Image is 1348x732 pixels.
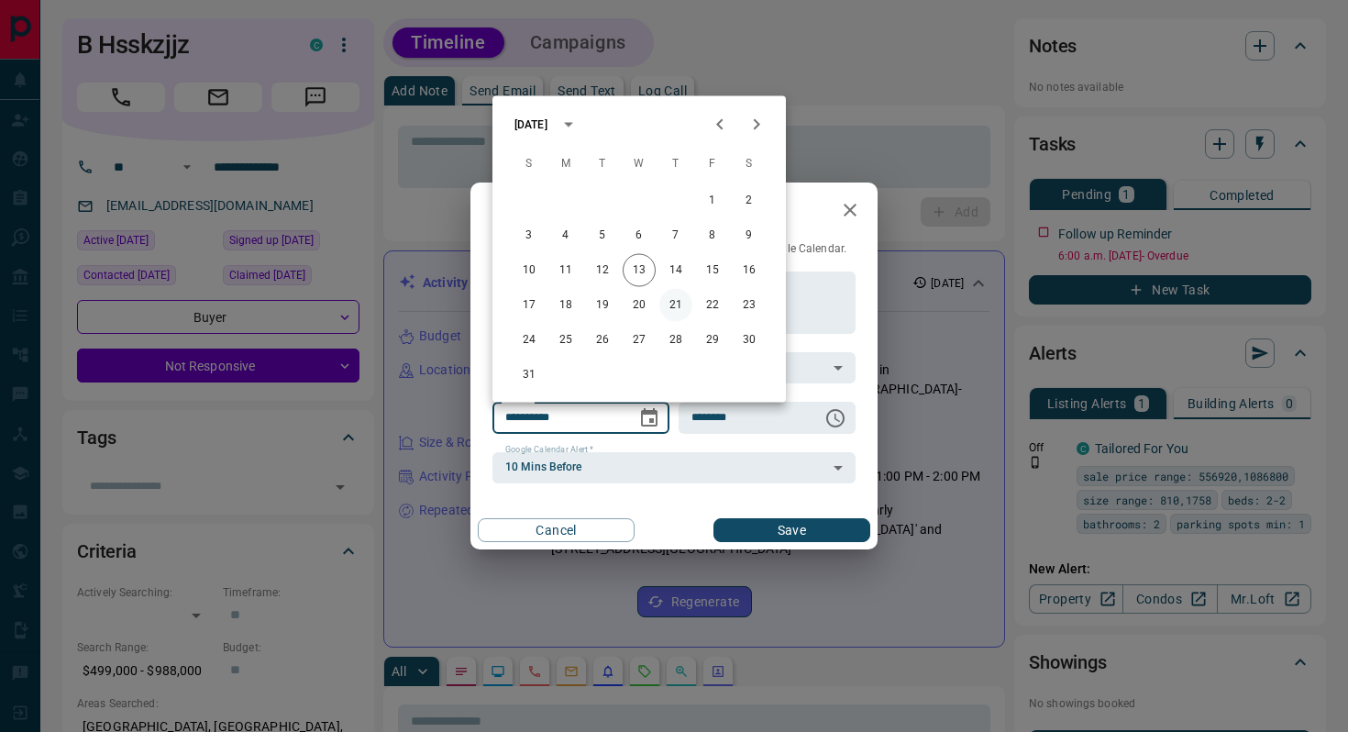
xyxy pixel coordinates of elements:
div: [DATE] [514,116,547,133]
button: 17 [513,289,546,322]
span: Sunday [513,146,546,183]
button: 28 [659,324,692,357]
button: Choose date, selected date is Jul 23, 2025 [631,400,668,437]
button: 3 [513,219,546,252]
button: 30 [733,324,766,357]
button: 9 [733,219,766,252]
h2: Edit Task [470,183,590,241]
button: Next month [738,106,775,143]
button: 1 [696,184,729,217]
button: 18 [549,289,582,322]
button: 21 [659,289,692,322]
button: Choose time, selected time is 6:00 AM [817,400,854,437]
button: 25 [549,324,582,357]
label: Google Calendar Alert [505,444,593,456]
button: 31 [513,359,546,392]
button: 16 [733,254,766,287]
button: 14 [659,254,692,287]
button: 10 [513,254,546,287]
button: 27 [623,324,656,357]
button: 7 [659,219,692,252]
button: 24 [513,324,546,357]
button: 19 [586,289,619,322]
span: Friday [696,146,729,183]
button: 4 [549,219,582,252]
button: 5 [586,219,619,252]
div: 10 Mins Before [492,452,856,483]
button: 12 [586,254,619,287]
button: 23 [733,289,766,322]
button: 13 [623,254,656,287]
button: 22 [696,289,729,322]
button: 20 [623,289,656,322]
span: Saturday [733,146,766,183]
button: Save [713,518,870,542]
button: 15 [696,254,729,287]
button: 26 [586,324,619,357]
span: Monday [549,146,582,183]
span: Thursday [659,146,692,183]
button: calendar view is open, switch to year view [553,109,584,140]
button: 11 [549,254,582,287]
span: Wednesday [623,146,656,183]
button: 8 [696,219,729,252]
button: 29 [696,324,729,357]
button: Cancel [478,518,635,542]
button: Previous month [702,106,738,143]
span: Tuesday [586,146,619,183]
button: 6 [623,219,656,252]
button: 2 [733,184,766,217]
